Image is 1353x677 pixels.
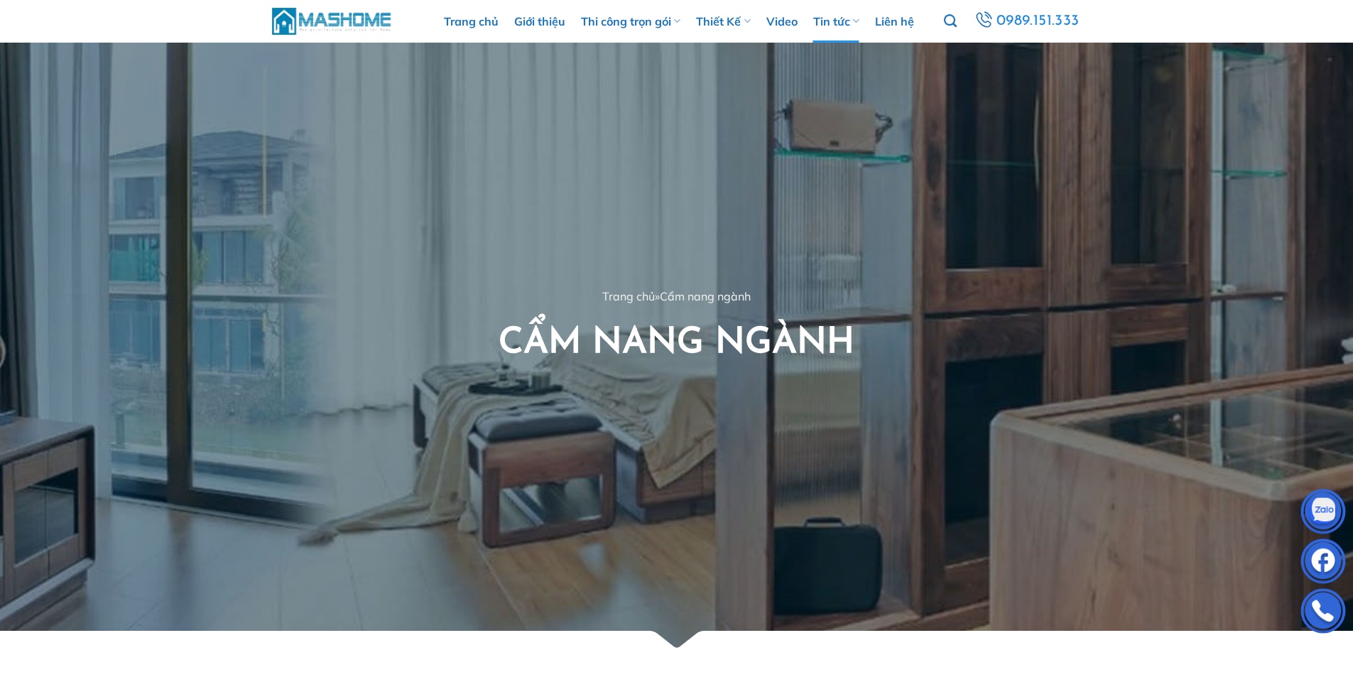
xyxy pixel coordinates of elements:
a: 0989.151.333 [972,9,1081,34]
nav: breadcrumbs [272,288,1082,306]
img: MasHome – Tổng Thầu Thiết Kế Và Xây Nhà Trọn Gói [272,6,393,36]
img: Zalo [1302,492,1344,535]
span: 0989.151.333 [996,9,1080,33]
span: » [655,289,660,303]
span: Cẩm nang ngành [499,325,854,362]
img: Phone [1302,592,1344,634]
img: Facebook [1302,542,1344,585]
span: Cẩm nang ngành [660,289,751,303]
a: Trang chủ [602,289,655,303]
a: Tìm kiếm [944,6,957,36]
